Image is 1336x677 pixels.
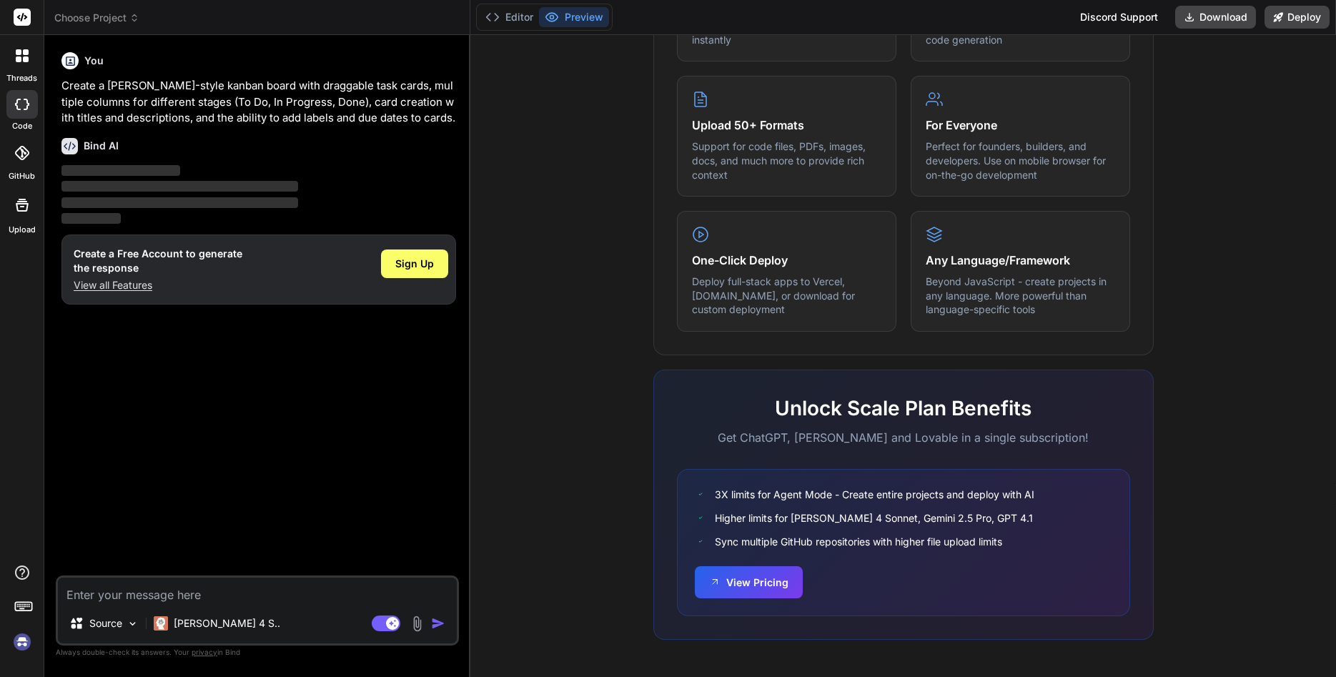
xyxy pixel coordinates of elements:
span: privacy [192,648,217,656]
span: Sign Up [395,257,434,271]
span: 3X limits for Agent Mode - Create entire projects and deploy with AI [715,487,1034,502]
h4: Any Language/Framework [926,252,1115,269]
span: ‌ [61,181,298,192]
h1: Create a Free Account to generate the response [74,247,242,275]
span: ‌ [61,197,298,208]
button: Download [1175,6,1256,29]
p: Get ChatGPT, [PERSON_NAME] and Lovable in a single subscription! [677,429,1130,446]
label: Upload [9,224,36,236]
img: attachment [409,616,425,632]
p: [PERSON_NAME] 4 S.. [174,616,280,631]
p: Source [89,616,122,631]
img: Pick Models [127,618,139,630]
span: Sync multiple GitHub repositories with higher file upload limits [715,534,1002,549]
p: Support for code files, PDFs, images, docs, and much more to provide rich context [692,139,881,182]
img: signin [10,630,34,654]
h6: You [84,54,104,68]
button: Preview [539,7,609,27]
img: Claude 4 Sonnet [154,616,168,631]
div: Discord Support [1072,6,1167,29]
img: icon [431,616,445,631]
span: Choose Project [54,11,139,25]
span: ‌ [61,213,121,224]
h2: Unlock Scale Plan Benefits [677,393,1130,423]
button: Deploy [1265,6,1330,29]
h4: Upload 50+ Formats [692,117,881,134]
label: threads [6,72,37,84]
h6: Bind AI [84,139,119,153]
p: Perfect for founders, builders, and developers. Use on mobile browser for on-the-go development [926,139,1115,182]
span: Higher limits for [PERSON_NAME] 4 Sonnet, Gemini 2.5 Pro, GPT 4.1 [715,510,1033,525]
button: View Pricing [695,566,803,598]
p: Deploy full-stack apps to Vercel, [DOMAIN_NAME], or download for custom deployment [692,275,881,317]
label: GitHub [9,170,35,182]
p: View all Features [74,278,242,292]
h4: For Everyone [926,117,1115,134]
button: Editor [480,7,539,27]
p: Always double-check its answers. Your in Bind [56,646,459,659]
span: ‌ [61,165,180,176]
h4: One-Click Deploy [692,252,881,269]
p: Beyond JavaScript - create projects in any language. More powerful than language-specific tools [926,275,1115,317]
p: Create a [PERSON_NAME]-style kanban board with draggable task cards, multiple columns for differe... [61,78,456,127]
label: code [12,120,32,132]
